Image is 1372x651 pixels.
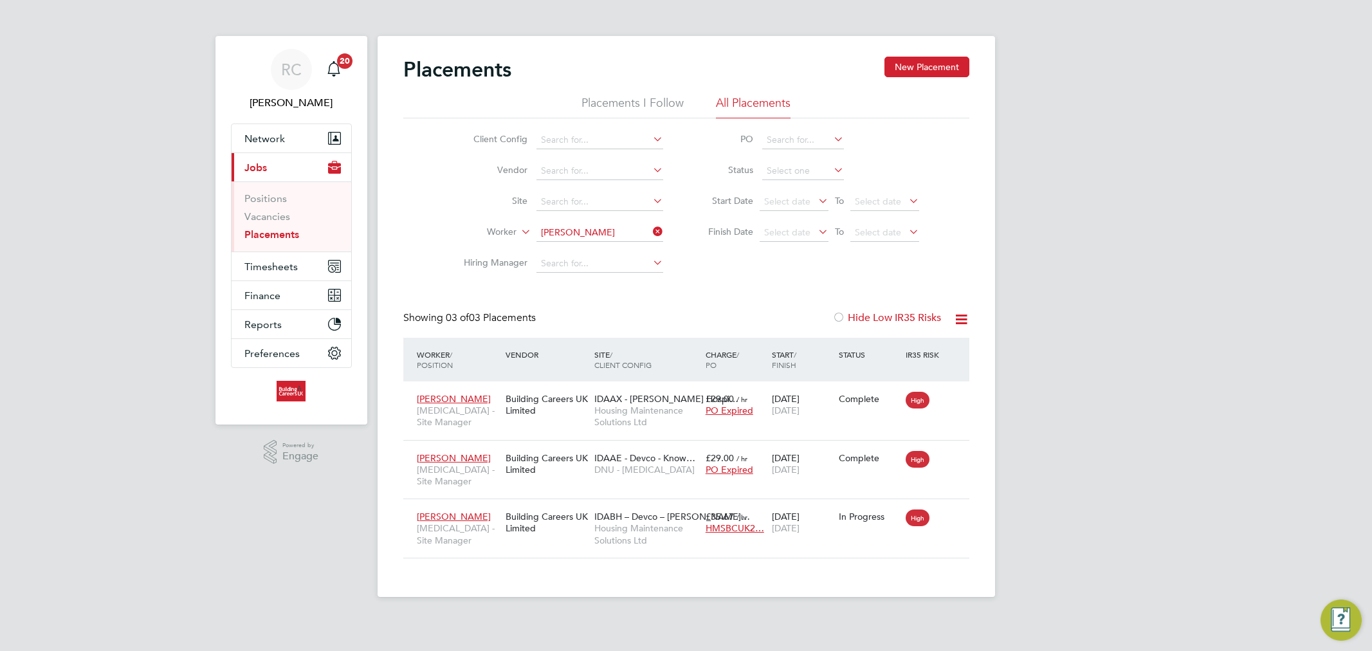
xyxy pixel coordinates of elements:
label: Status [695,164,753,176]
span: Powered by [282,440,318,451]
div: Complete [839,452,899,464]
span: £29.00 [706,393,734,405]
span: £35.67 [706,511,734,522]
div: Complete [839,393,899,405]
button: Finance [232,281,351,309]
a: RC[PERSON_NAME] [231,49,352,111]
label: Worker [443,226,517,239]
a: Placements [244,228,299,241]
button: Engage Resource Center [1321,600,1362,641]
span: DNU - [MEDICAL_DATA] [594,464,699,475]
div: Start [769,343,836,376]
span: Reports [244,318,282,331]
span: / PO [706,349,739,370]
div: Worker [414,343,502,376]
span: Rhys Cook [231,95,352,111]
span: Select date [855,196,901,207]
button: Network [232,124,351,152]
span: Engage [282,451,318,462]
li: Placements I Follow [581,95,684,118]
span: [PERSON_NAME] [417,511,491,522]
div: IR35 Risk [902,343,947,366]
input: Search for... [536,224,663,242]
span: High [906,451,929,468]
span: Select date [764,226,810,238]
div: Charge [702,343,769,376]
span: Jobs [244,161,267,174]
span: [MEDICAL_DATA] - Site Manager [417,464,499,487]
span: / Finish [772,349,796,370]
span: To [831,223,848,240]
input: Select one [762,162,844,180]
span: RC [281,61,302,78]
span: HMSBCUK2… [706,522,764,534]
button: Jobs [232,153,351,181]
input: Search for... [536,255,663,273]
span: High [906,509,929,526]
span: PO Expired [706,405,753,416]
div: Building Careers UK Limited [502,504,591,540]
span: [DATE] [772,522,800,534]
div: [DATE] [769,504,836,540]
label: Site [453,195,527,206]
span: / hr [736,394,747,404]
span: [MEDICAL_DATA] - Site Manager [417,405,499,428]
div: Vendor [502,343,591,366]
span: 03 of [446,311,469,324]
button: New Placement [884,57,969,77]
div: Showing [403,311,538,325]
a: Positions [244,192,287,205]
span: Housing Maintenance Solutions Ltd [594,522,699,546]
span: / Client Config [594,349,652,370]
a: Powered byEngage [264,440,318,464]
input: Search for... [536,131,663,149]
span: Timesheets [244,261,298,273]
label: Hide Low IR35 Risks [832,311,941,324]
a: [PERSON_NAME][MEDICAL_DATA] - Site ManagerBuilding Careers UK LimitedIDAAX - [PERSON_NAME] Hospi…... [414,386,969,397]
span: £29.00 [706,452,734,464]
button: Timesheets [232,252,351,280]
span: To [831,192,848,209]
div: Jobs [232,181,351,252]
span: IDABH – Devco – [PERSON_NAME]… [594,511,750,522]
div: Building Careers UK Limited [502,387,591,423]
span: [PERSON_NAME] [417,393,491,405]
span: Select date [855,226,901,238]
label: Start Date [695,195,753,206]
label: Hiring Manager [453,257,527,268]
a: Go to home page [231,381,352,401]
span: [DATE] [772,405,800,416]
input: Search for... [536,193,663,211]
span: Network [244,133,285,145]
h2: Placements [403,57,511,82]
span: 03 Placements [446,311,536,324]
span: [DATE] [772,464,800,475]
span: Finance [244,289,280,302]
span: Select date [764,196,810,207]
label: PO [695,133,753,145]
span: [PERSON_NAME] [417,452,491,464]
label: Client Config [453,133,527,145]
button: Reports [232,310,351,338]
label: Finish Date [695,226,753,237]
a: [PERSON_NAME][MEDICAL_DATA] - Site ManagerBuilding Careers UK LimitedIDAAE - Devco - Know…DNU - [... [414,445,969,456]
span: Preferences [244,347,300,360]
span: 20 [337,53,352,69]
span: [MEDICAL_DATA] - Site Manager [417,522,499,546]
button: Preferences [232,339,351,367]
span: High [906,392,929,408]
div: Site [591,343,702,376]
img: buildingcareersuk-logo-retina.png [277,381,306,401]
a: 20 [321,49,347,90]
span: PO Expired [706,464,753,475]
label: Vendor [453,164,527,176]
span: IDAAX - [PERSON_NAME] Hospi… [594,393,738,405]
span: / hr [736,512,747,522]
span: / Position [417,349,453,370]
nav: Main navigation [215,36,367,425]
a: Vacancies [244,210,290,223]
li: All Placements [716,95,791,118]
span: / hr [736,454,747,463]
div: In Progress [839,511,899,522]
div: [DATE] [769,387,836,423]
